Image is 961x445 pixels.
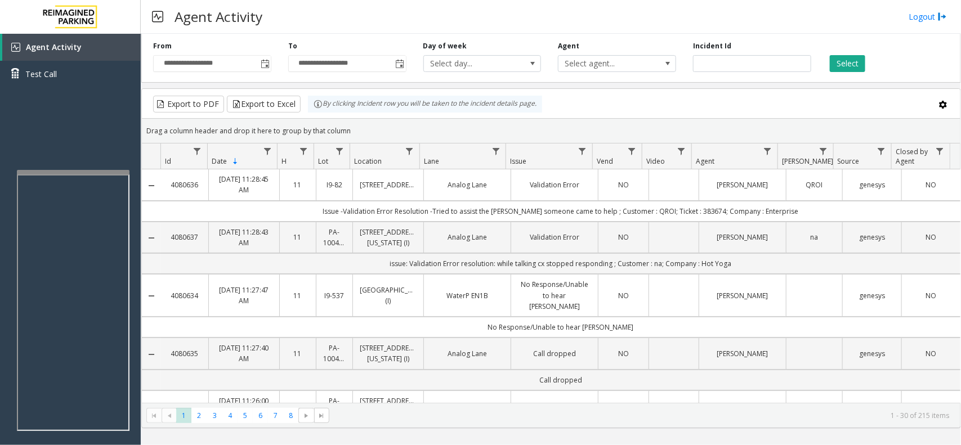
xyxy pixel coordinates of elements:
[216,395,272,417] a: [DATE] 11:26:00 AM
[518,401,591,411] a: Validation Error
[216,343,272,364] a: [DATE] 11:27:40 AM
[696,156,714,166] span: Agent
[424,156,439,166] span: Lane
[360,227,417,248] a: [STREET_ADDRESS][US_STATE] (I)
[288,41,297,51] label: To
[431,179,504,190] a: Analog Lane
[431,232,504,242] a: Analog Lane
[287,401,309,411] a: 11
[258,56,271,71] span: Toggle popup
[706,179,779,190] a: [PERSON_NAME]
[424,56,517,71] span: Select day...
[558,56,652,71] span: Select agent...
[605,290,641,301] a: NO
[216,227,272,248] a: [DATE] 11:28:43 AM
[168,348,202,359] a: 4080635
[618,291,629,300] span: NO
[336,411,949,420] kendo-pager-info: 1 - 30 of 215 items
[207,408,222,423] span: Page 3
[605,348,641,359] a: NO
[488,143,503,159] a: Lane Filter Menu
[360,179,417,190] a: [STREET_ADDRESS]
[168,290,202,301] a: 4080634
[394,56,406,71] span: Toggle popup
[227,96,301,113] button: Export to Excel
[558,41,579,51] label: Agent
[605,401,641,411] a: NO
[161,370,960,390] td: Call dropped
[142,143,960,403] div: Data table
[222,408,238,423] span: Page 4
[518,279,591,312] a: No Response/Unable to hear [PERSON_NAME]
[518,179,591,190] a: Validation Error
[874,143,889,159] a: Source Filter Menu
[926,180,936,190] span: NO
[909,290,954,301] a: NO
[423,41,467,51] label: Day of week
[231,157,240,166] span: Sortable
[283,408,298,423] span: Page 8
[323,227,346,248] a: PA-1004494
[850,348,895,359] a: genesys
[850,179,895,190] a: genesys
[302,411,311,420] span: Go to the next page
[317,411,326,420] span: Go to the last page
[909,232,954,242] a: NO
[287,348,309,359] a: 11
[142,350,161,359] a: Collapse Details
[165,156,171,166] span: Id
[212,156,227,166] span: Date
[793,179,835,190] a: QROI
[191,408,207,423] span: Page 2
[909,179,954,190] a: NO
[431,348,504,359] a: Analog Lane
[850,290,895,301] a: genesys
[287,179,309,190] a: 11
[926,349,936,358] span: NO
[605,179,641,190] a: NO
[282,156,287,166] span: H
[909,11,947,23] a: Logout
[830,55,865,72] button: Select
[323,343,346,364] a: PA-1004494
[850,232,895,242] a: genesys
[25,68,57,80] span: Test Call
[26,42,82,52] span: Agent Activity
[431,401,504,411] a: Analog Lane
[926,232,936,242] span: NO
[323,395,346,417] a: PA-1004494
[153,41,172,51] label: From
[760,143,775,159] a: Agent Filter Menu
[142,233,161,242] a: Collapse Details
[706,401,779,411] a: [PERSON_NAME]
[168,232,202,242] a: 4080637
[161,201,960,222] td: Issue -Validation Error Resolution -Tried to assist the [PERSON_NAME] someone came to help ; Cust...
[190,143,205,159] a: Id Filter Menu
[926,291,936,300] span: NO
[323,290,346,301] a: I9-537
[674,143,689,159] a: Video Filter Menu
[216,285,272,306] a: [DATE] 11:27:47 AM
[360,395,417,417] a: [STREET_ADDRESS][US_STATE] (I)
[360,343,417,364] a: [STREET_ADDRESS][US_STATE] (I)
[168,179,202,190] a: 4080636
[314,408,329,424] span: Go to the last page
[693,41,731,51] label: Incident Id
[318,156,328,166] span: Lot
[253,408,268,423] span: Page 6
[360,285,417,306] a: [GEOGRAPHIC_DATA] (I)
[298,408,314,424] span: Go to the next page
[216,174,272,195] a: [DATE] 11:28:45 AM
[314,100,323,109] img: infoIcon.svg
[169,3,268,30] h3: Agent Activity
[938,11,947,23] img: logout
[2,34,141,61] a: Agent Activity
[706,348,779,359] a: [PERSON_NAME]
[646,156,665,166] span: Video
[518,232,591,242] a: Validation Error
[909,401,954,411] a: NO
[909,348,954,359] a: NO
[153,96,224,113] button: Export to PDF
[142,181,161,190] a: Collapse Details
[926,401,936,411] span: NO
